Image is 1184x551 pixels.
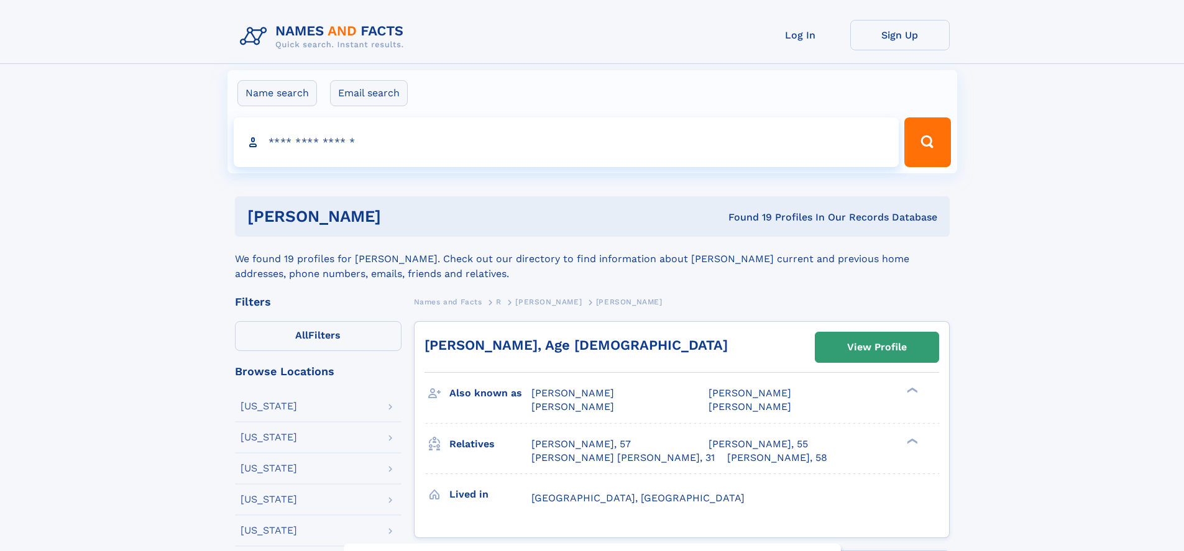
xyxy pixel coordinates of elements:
[850,20,950,50] a: Sign Up
[904,117,950,167] button: Search Button
[330,80,408,106] label: Email search
[235,237,950,281] div: We found 19 profiles for [PERSON_NAME]. Check out our directory to find information about [PERSON...
[515,298,582,306] span: [PERSON_NAME]
[709,401,791,412] span: [PERSON_NAME]
[295,329,308,341] span: All
[235,20,414,53] img: Logo Names and Facts
[449,383,531,404] h3: Also known as
[531,492,745,504] span: [GEOGRAPHIC_DATA], [GEOGRAPHIC_DATA]
[424,337,728,353] a: [PERSON_NAME], Age [DEMOGRAPHIC_DATA]
[235,321,402,351] label: Filters
[847,333,907,362] div: View Profile
[531,451,715,465] a: [PERSON_NAME] [PERSON_NAME], 31
[449,434,531,455] h3: Relatives
[237,80,317,106] label: Name search
[235,296,402,307] div: Filters
[904,386,919,394] div: ❯
[815,332,938,362] a: View Profile
[904,437,919,445] div: ❯
[515,294,582,309] a: [PERSON_NAME]
[496,298,502,306] span: R
[241,432,297,442] div: [US_STATE]
[596,298,663,306] span: [PERSON_NAME]
[234,117,899,167] input: search input
[235,366,402,377] div: Browse Locations
[727,451,827,465] a: [PERSON_NAME], 58
[241,494,297,504] div: [US_STATE]
[247,209,555,224] h1: [PERSON_NAME]
[531,437,631,451] a: [PERSON_NAME], 57
[241,401,297,411] div: [US_STATE]
[554,211,937,224] div: Found 19 Profiles In Our Records Database
[449,484,531,505] h3: Lived in
[241,526,297,535] div: [US_STATE]
[709,387,791,399] span: [PERSON_NAME]
[496,294,502,309] a: R
[531,387,614,399] span: [PERSON_NAME]
[709,437,808,451] a: [PERSON_NAME], 55
[531,401,614,412] span: [PERSON_NAME]
[751,20,850,50] a: Log In
[241,463,297,473] div: [US_STATE]
[414,294,482,309] a: Names and Facts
